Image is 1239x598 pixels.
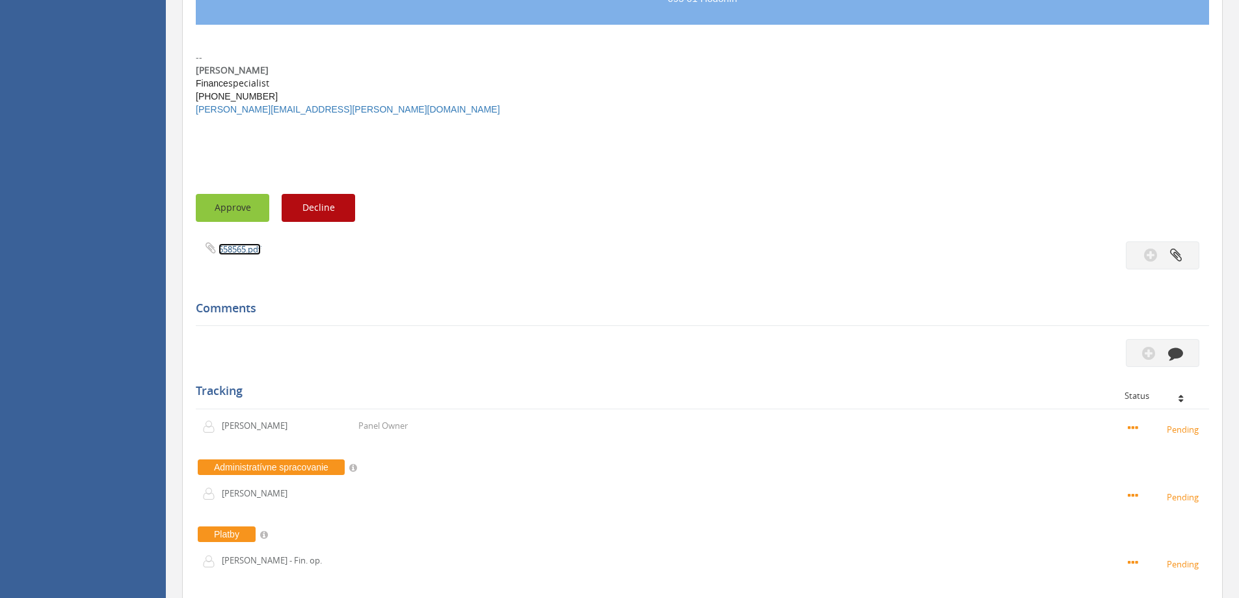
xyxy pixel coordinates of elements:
button: Approve [196,194,269,222]
h5: Tracking [196,385,1199,398]
div: Status [1125,391,1199,400]
span: Finance [196,78,228,88]
button: Decline [282,194,355,222]
b: [PERSON_NAME] [196,64,269,76]
a: [PERSON_NAME][EMAIL_ADDRESS][PERSON_NAME][DOMAIN_NAME] [196,104,500,115]
p: specialist [196,77,1209,116]
img: user-icon.png [202,420,222,433]
p: [PERSON_NAME] [222,487,297,500]
p: [PERSON_NAME] [222,420,297,432]
span: Administratívne spracovanie [198,459,345,475]
small: Pending [1128,556,1203,571]
img: user-icon.png [202,487,222,500]
span: [PHONE_NUMBER] [196,91,500,115]
p: Panel Owner [358,420,408,432]
span: Platby [198,526,256,542]
h5: Comments [196,302,1199,315]
small: Pending [1128,489,1203,504]
small: Pending [1128,422,1203,436]
p: [PERSON_NAME] - Fin. op. [222,554,322,567]
img: user-icon.png [202,555,222,568]
span: -- [196,51,202,63]
a: 658565.pdf [219,243,261,255]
